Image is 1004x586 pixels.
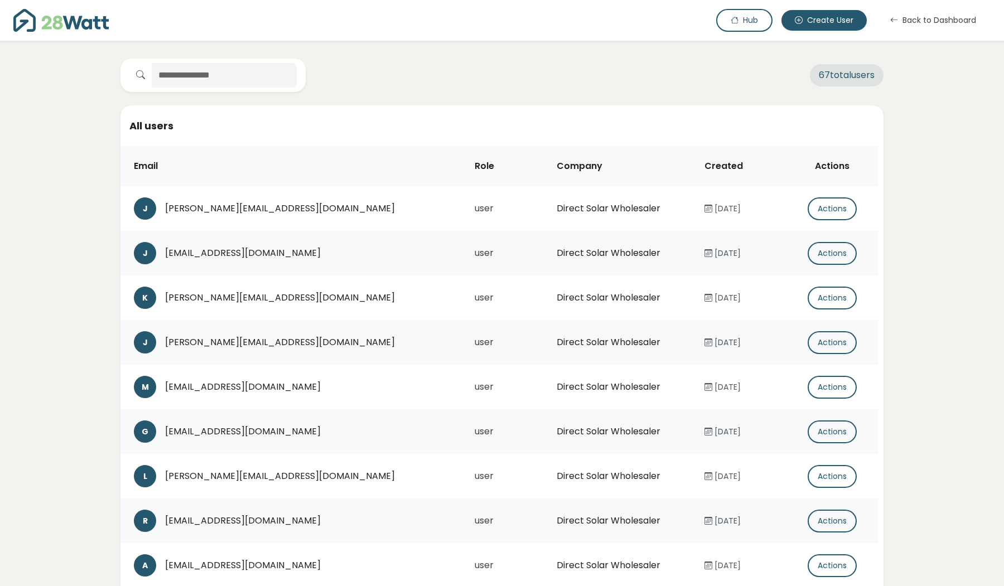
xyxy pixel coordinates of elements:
[557,336,687,349] div: Direct Solar Wholesaler
[475,336,494,348] span: user
[704,515,782,527] div: [DATE]
[165,425,457,438] div: [EMAIL_ADDRESS][DOMAIN_NAME]
[165,202,457,215] div: [PERSON_NAME][EMAIL_ADDRESS][DOMAIN_NAME]
[134,242,156,264] div: J
[165,291,457,304] div: [PERSON_NAME][EMAIL_ADDRESS][DOMAIN_NAME]
[557,559,687,572] div: Direct Solar Wholesaler
[557,246,687,260] div: Direct Solar Wholesaler
[475,425,494,438] span: user
[704,292,782,304] div: [DATE]
[165,336,457,349] div: [PERSON_NAME][EMAIL_ADDRESS][DOMAIN_NAME]
[704,426,782,438] div: [DATE]
[808,420,857,443] button: Actions
[704,337,782,348] div: [DATE]
[808,376,857,399] button: Actions
[466,146,547,186] th: Role
[704,248,782,259] div: [DATE]
[165,514,457,527] div: [EMAIL_ADDRESS][DOMAIN_NAME]
[876,9,991,32] button: Back to Dashboard
[704,560,782,572] div: [DATE]
[808,197,857,220] button: Actions
[165,559,457,572] div: [EMAIL_ADDRESS][DOMAIN_NAME]
[165,469,457,483] div: [PERSON_NAME][EMAIL_ADDRESS][DOMAIN_NAME]
[808,287,857,309] button: Actions
[704,471,782,482] div: [DATE]
[557,469,687,483] div: Direct Solar Wholesaler
[557,425,687,438] div: Direct Solar Wholesaler
[475,380,494,393] span: user
[129,119,875,133] h5: All users
[165,246,457,260] div: [EMAIL_ADDRESS][DOMAIN_NAME]
[810,64,884,86] span: 67 total users
[704,381,782,393] div: [DATE]
[808,510,857,532] button: Actions
[475,514,494,527] span: user
[134,197,156,220] div: J
[475,246,494,259] span: user
[716,9,773,32] button: Hub
[548,146,696,186] th: Company
[134,420,156,443] div: G
[791,146,878,186] th: Actions
[134,554,156,577] div: A
[475,291,494,304] span: user
[134,331,156,353] div: J
[134,510,156,532] div: R
[557,514,687,527] div: Direct Solar Wholesaler
[557,202,687,215] div: Direct Solar Wholesaler
[475,202,494,215] span: user
[13,9,109,32] img: 28Watt
[120,146,466,186] th: Email
[134,376,156,398] div: M
[557,291,687,304] div: Direct Solar Wholesaler
[808,331,857,354] button: Actions
[165,380,457,394] div: [EMAIL_ADDRESS][DOMAIN_NAME]
[781,10,867,31] button: Create User
[475,469,494,482] span: user
[696,146,791,186] th: Created
[808,554,857,577] button: Actions
[557,380,687,394] div: Direct Solar Wholesaler
[808,242,857,265] button: Actions
[134,465,156,487] div: L
[808,465,857,488] button: Actions
[704,203,782,215] div: [DATE]
[475,559,494,572] span: user
[134,287,156,309] div: K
